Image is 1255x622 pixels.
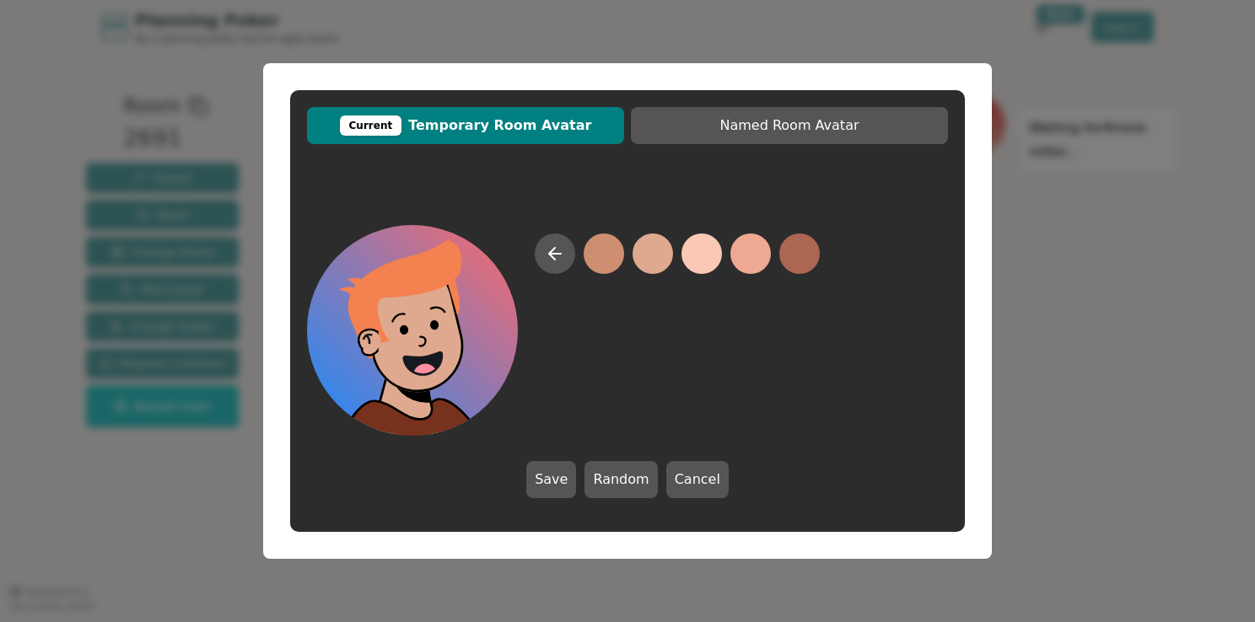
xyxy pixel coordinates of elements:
span: Named Room Avatar [639,115,940,136]
div: Current [340,115,402,136]
span: Temporary Room Avatar [315,115,616,136]
button: Random [584,461,657,498]
button: Named Room Avatar [631,107,948,144]
button: Save [526,461,576,498]
button: CurrentTemporary Room Avatar [307,107,624,144]
button: Cancel [666,461,729,498]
